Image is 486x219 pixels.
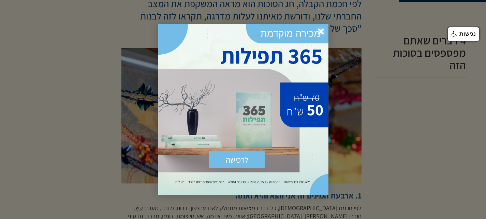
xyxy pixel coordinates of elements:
[459,30,476,37] span: נגישות
[313,24,328,39] div: סגור פופאפ
[452,31,458,37] img: נגישות
[209,151,265,168] div: שלח
[448,27,479,41] a: נגישות
[313,24,328,39] span: ×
